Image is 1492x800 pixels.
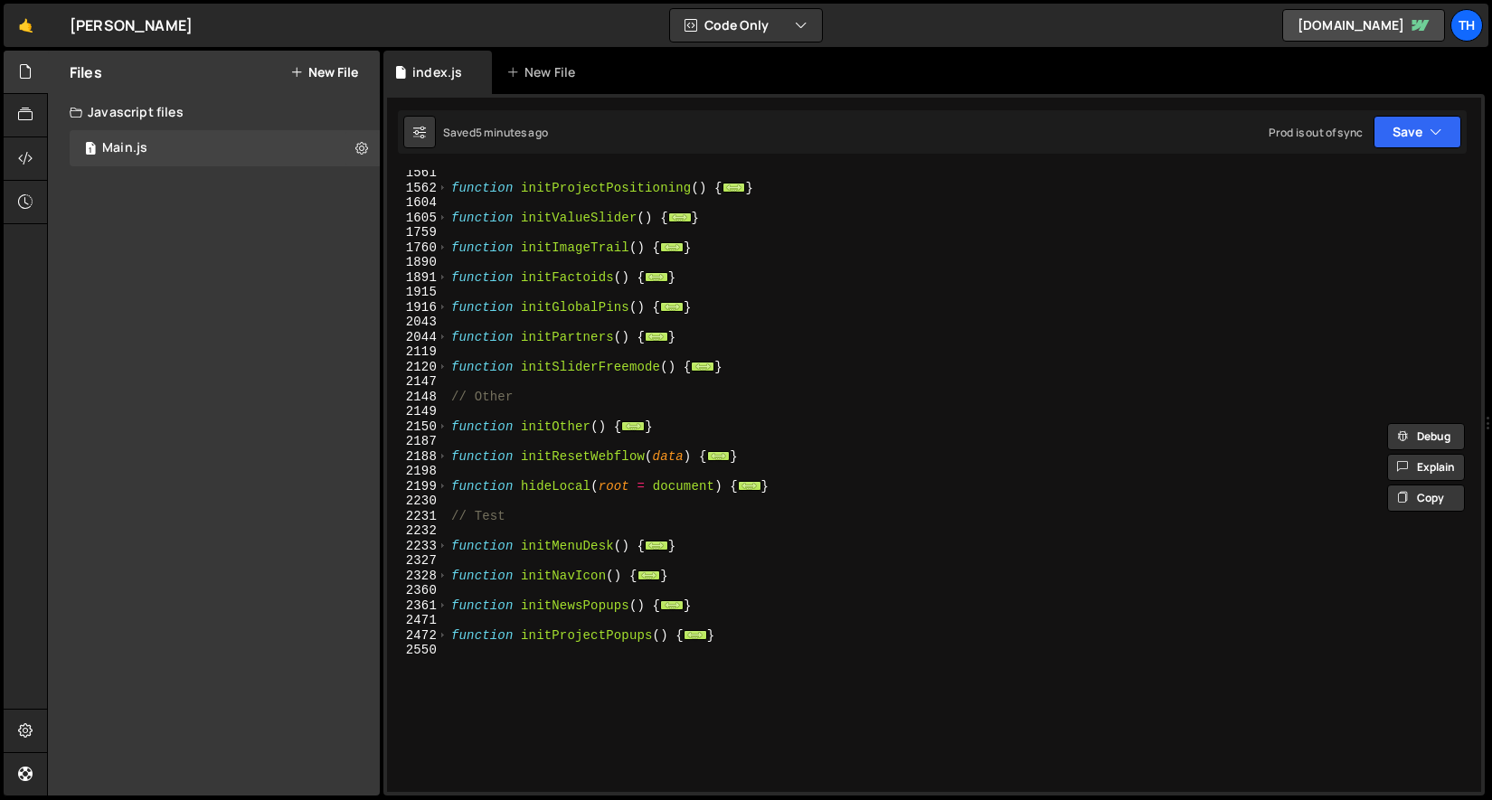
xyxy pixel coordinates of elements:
button: Debug [1387,423,1465,450]
div: 2328 [387,569,449,584]
div: 2471 [387,613,449,628]
div: 2148 [387,390,449,405]
a: 🤙 [4,4,48,47]
span: ... [661,301,685,311]
span: ... [645,271,668,281]
div: 2199 [387,479,449,494]
span: ... [738,480,761,490]
div: 2233 [387,539,449,554]
div: 2149 [387,404,449,419]
span: 1 [85,143,96,157]
span: ... [645,331,668,341]
span: ... [645,540,668,550]
div: 1561 [387,165,449,181]
button: New File [290,65,358,80]
span: ... [707,450,731,460]
a: Th [1450,9,1483,42]
div: 5 minutes ago [476,125,548,140]
div: 2150 [387,419,449,435]
span: ... [661,241,685,251]
span: ... [661,599,685,609]
div: 1604 [387,195,449,211]
div: 1890 [387,255,449,270]
div: 2147 [387,374,449,390]
button: Explain [1387,454,1465,481]
div: 2188 [387,449,449,465]
span: ... [637,569,661,579]
div: 2361 [387,598,449,614]
div: 1562 [387,181,449,196]
div: 1759 [387,225,449,240]
div: 1605 [387,211,449,226]
button: Code Only [670,9,822,42]
div: 1891 [387,270,449,286]
div: 2550 [387,643,449,658]
button: Copy [1387,485,1465,512]
div: 2120 [387,360,449,375]
div: 1760 [387,240,449,256]
div: 2231 [387,509,449,524]
div: Prod is out of sync [1269,125,1363,140]
span: ... [668,212,692,221]
div: 1915 [387,285,449,300]
h2: Files [70,62,102,82]
div: Javascript files [48,94,380,130]
div: 2230 [387,494,449,509]
div: 2187 [387,434,449,449]
div: 2472 [387,628,449,644]
div: [PERSON_NAME] [70,14,193,36]
div: 2360 [387,583,449,598]
span: ... [622,420,646,430]
button: Save [1374,116,1461,148]
div: 2198 [387,464,449,479]
div: 2044 [387,330,449,345]
span: ... [684,629,707,639]
div: Saved [443,125,548,140]
div: Main.js [102,140,147,156]
div: 1916 [387,300,449,315]
a: [DOMAIN_NAME] [1282,9,1445,42]
span: ... [692,361,715,371]
div: 2119 [387,344,449,360]
div: 16840/46037.js [70,130,380,166]
div: index.js [412,63,462,81]
div: 2232 [387,523,449,539]
span: ... [722,182,746,192]
div: 2327 [387,553,449,569]
div: New File [506,63,582,81]
div: 2043 [387,315,449,330]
